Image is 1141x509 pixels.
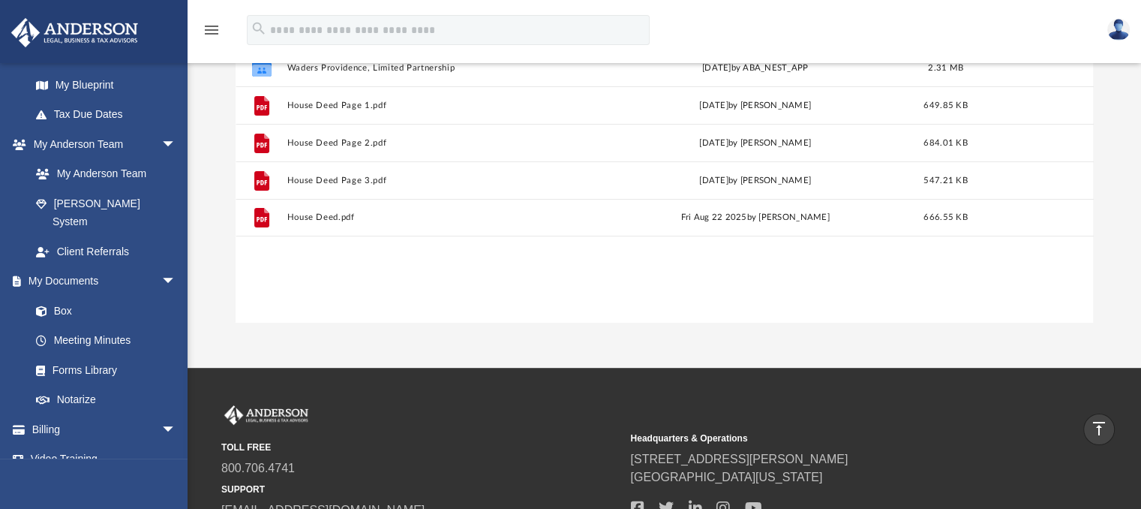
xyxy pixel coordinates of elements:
small: Headquarters & Operations [630,432,1028,445]
a: menu [203,29,221,39]
a: My Documentsarrow_drop_down [11,267,191,297]
span: 547.21 KB [923,176,967,185]
a: Video Training [11,444,191,474]
small: TOLL FREE [221,441,620,454]
div: grid [236,11,1094,322]
i: menu [203,21,221,39]
div: by ABA_NEST_APP [601,62,908,75]
a: My Anderson Teamarrow_drop_down [11,129,191,159]
a: 800.706.4741 [221,462,295,474]
a: [GEOGRAPHIC_DATA][US_STATE] [630,471,822,483]
small: SUPPORT [221,483,620,496]
div: [DATE] by [PERSON_NAME] [601,137,908,150]
button: House Deed Page 1.pdf [287,101,594,110]
a: Billingarrow_drop_down [11,414,199,444]
button: House Deed.pdf [287,213,594,223]
a: [PERSON_NAME] System [21,188,191,236]
span: 2.31 MB [928,64,963,72]
span: arrow_drop_down [161,414,191,445]
a: Tax Due Dates [21,100,199,130]
a: My Anderson Team [21,159,184,189]
i: vertical_align_top [1090,420,1108,438]
div: [DATE] by [PERSON_NAME] [601,174,908,188]
img: Anderson Advisors Platinum Portal [7,18,143,47]
a: Box [21,296,184,326]
span: 684.01 KB [923,139,967,147]
img: Anderson Advisors Platinum Portal [221,405,311,425]
a: Notarize [21,385,191,415]
span: 666.55 KB [923,214,967,222]
a: Client Referrals [21,236,191,267]
a: vertical_align_top [1083,414,1115,445]
span: 649.85 KB [923,101,967,110]
span: arrow_drop_down [161,129,191,160]
button: Waders Providence, Limited Partnership [287,63,594,73]
img: User Pic [1107,19,1130,41]
button: House Deed Page 3.pdf [287,176,594,185]
span: arrow_drop_down [161,267,191,297]
a: [STREET_ADDRESS][PERSON_NAME] [630,453,848,465]
div: [DATE] by [PERSON_NAME] [601,99,908,113]
a: Forms Library [21,355,184,385]
button: House Deed Page 2.pdf [287,138,594,148]
a: Meeting Minutes [21,326,191,356]
a: My Blueprint [21,70,191,100]
div: Fri Aug 22 2025 by [PERSON_NAME] [601,212,908,225]
i: search [251,20,267,37]
span: [DATE] [701,64,731,72]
